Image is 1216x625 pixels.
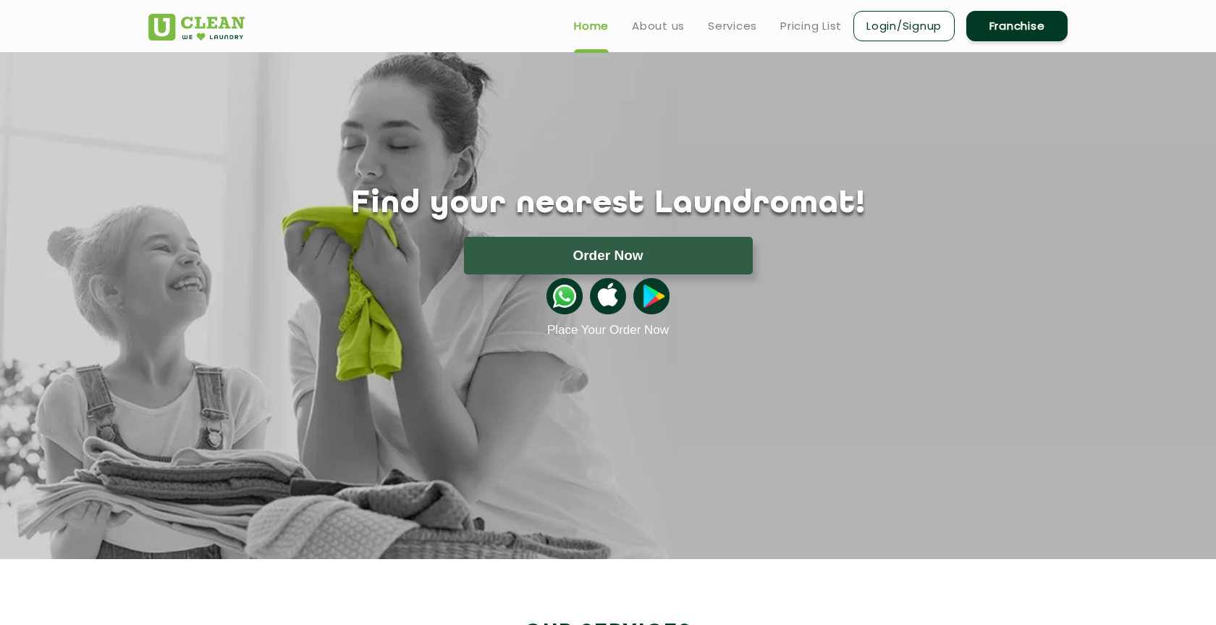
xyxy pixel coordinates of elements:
a: Login/Signup [853,11,955,41]
a: Services [708,17,757,35]
a: Home [574,17,609,35]
a: Franchise [966,11,1068,41]
h1: Find your nearest Laundromat! [138,186,1078,222]
button: Order Now [464,237,753,274]
img: apple-icon.png [590,278,626,314]
img: playstoreicon.png [633,278,670,314]
a: Pricing List [780,17,842,35]
a: About us [632,17,685,35]
img: whatsappicon.png [546,278,583,314]
a: Place Your Order Now [547,323,669,337]
img: UClean Laundry and Dry Cleaning [148,14,245,41]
